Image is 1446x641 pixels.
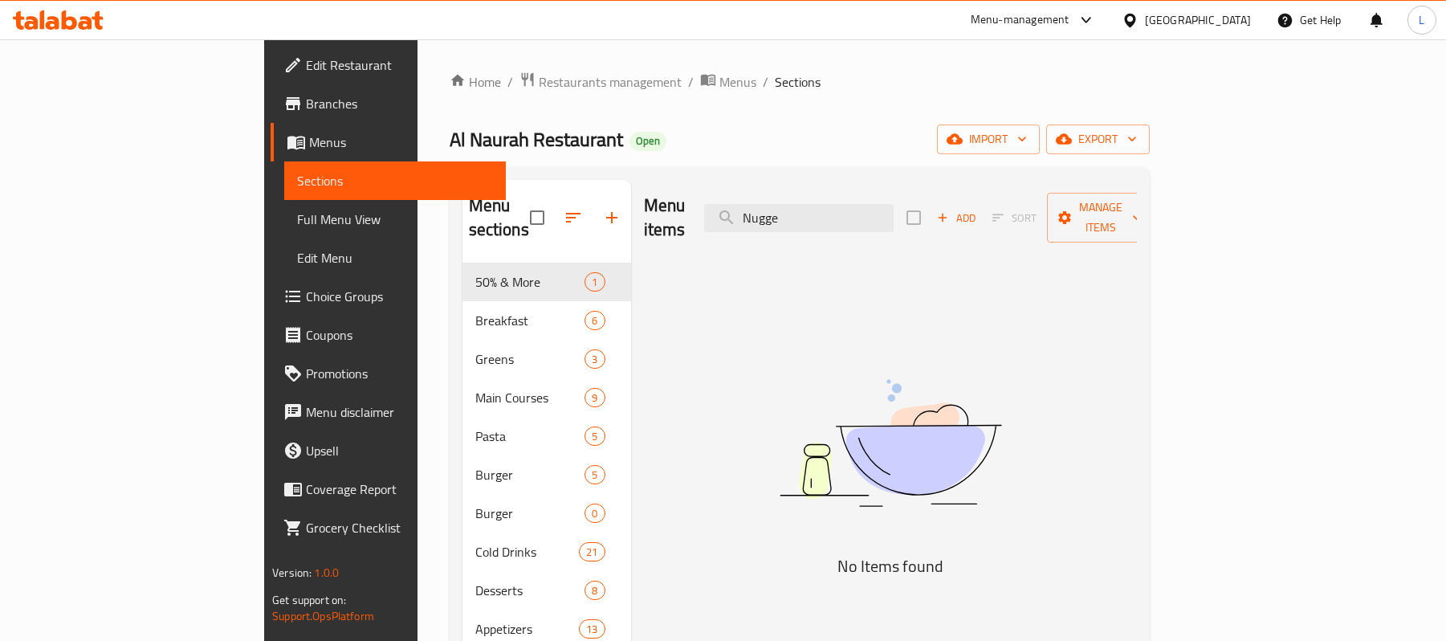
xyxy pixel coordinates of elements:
[450,121,623,157] span: Al Naurah Restaurant
[579,542,605,561] div: items
[309,133,493,152] span: Menus
[1060,198,1142,238] span: Manage items
[937,125,1040,154] button: import
[507,72,513,92] li: /
[462,455,631,494] div: Burger5
[704,204,894,232] input: search
[593,198,631,237] button: Add section
[306,364,493,383] span: Promotions
[585,352,604,367] span: 3
[306,55,493,75] span: Edit Restaurant
[950,129,1027,149] span: import
[475,465,585,484] span: Burger
[700,71,756,92] a: Menus
[1145,11,1251,29] div: [GEOGRAPHIC_DATA]
[306,402,493,422] span: Menu disclaimer
[475,349,585,369] span: Greens
[284,239,506,277] a: Edit Menu
[475,504,585,523] span: Burger
[450,71,1150,92] nav: breadcrumb
[271,84,506,123] a: Branches
[931,206,982,231] span: Add item
[297,248,493,267] span: Edit Menu
[1419,11,1424,29] span: L
[462,571,631,610] div: Desserts8
[585,467,604,483] span: 5
[297,210,493,229] span: Full Menu View
[519,71,682,92] a: Restaurants management
[306,325,493,345] span: Coupons
[306,94,493,113] span: Branches
[629,134,666,148] span: Open
[475,272,585,292] span: 50% & More
[1059,129,1137,149] span: export
[271,316,506,354] a: Coupons
[475,311,585,330] span: Breakfast
[475,427,585,446] div: Pasta
[585,465,605,484] div: items
[271,277,506,316] a: Choice Groups
[462,494,631,533] div: Burger0
[585,427,605,446] div: items
[475,619,580,639] span: Appetizers
[763,72,768,92] li: /
[272,606,374,627] a: Support.OpsPlatform
[629,132,666,151] div: Open
[284,161,506,200] a: Sections
[272,590,346,610] span: Get support on:
[585,349,605,369] div: items
[585,272,605,292] div: items
[585,390,604,406] span: 9
[271,470,506,508] a: Coverage Report
[306,287,493,306] span: Choice Groups
[462,340,631,378] div: Greens3
[580,622,604,637] span: 13
[554,198,593,237] span: Sort sections
[585,581,605,600] div: items
[585,275,604,290] span: 1
[719,72,756,92] span: Menus
[579,619,605,639] div: items
[520,201,554,235] span: Select all sections
[585,506,604,521] span: 0
[585,311,605,330] div: items
[475,581,585,600] span: Desserts
[585,388,605,407] div: items
[690,337,1091,549] img: dish.svg
[585,504,605,523] div: items
[475,542,580,561] span: Cold Drinks
[931,206,982,231] button: Add
[688,72,694,92] li: /
[585,313,604,329] span: 6
[271,393,506,431] a: Menu disclaimer
[1047,193,1155,243] button: Manage items
[462,417,631,455] div: Pasta5
[585,583,604,598] span: 8
[585,429,604,444] span: 5
[284,200,506,239] a: Full Menu View
[971,10,1069,30] div: Menu-management
[644,194,686,242] h2: Menu items
[462,533,631,571] div: Cold Drinks21
[271,354,506,393] a: Promotions
[272,562,312,583] span: Version:
[690,553,1091,579] h5: No Items found
[775,72,821,92] span: Sections
[475,388,585,407] span: Main Courses
[314,562,339,583] span: 1.0.0
[297,171,493,190] span: Sections
[271,431,506,470] a: Upsell
[462,378,631,417] div: Main Courses9
[462,301,631,340] div: Breakfast6
[539,72,682,92] span: Restaurants management
[306,518,493,537] span: Grocery Checklist
[271,46,506,84] a: Edit Restaurant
